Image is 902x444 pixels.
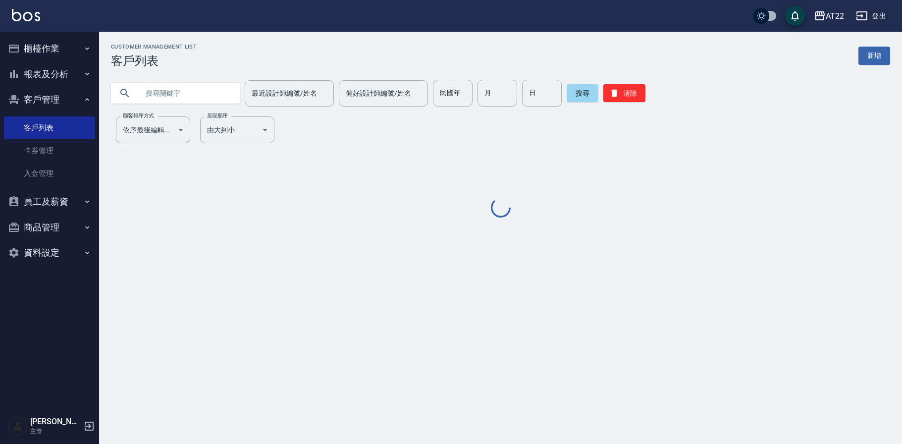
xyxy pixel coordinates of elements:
[116,116,190,143] div: 依序最後編輯時間
[4,139,95,162] a: 卡券管理
[603,84,645,102] button: 清除
[810,6,848,26] button: AT22
[567,84,598,102] button: 搜尋
[826,10,844,22] div: AT22
[4,240,95,266] button: 資料設定
[207,112,228,119] label: 呈現順序
[4,162,95,185] a: 入金管理
[785,6,805,26] button: save
[4,36,95,61] button: 櫃檯作業
[30,427,81,436] p: 主管
[200,116,274,143] div: 由大到小
[111,44,197,50] h2: Customer Management List
[139,80,232,107] input: 搜尋關鍵字
[4,189,95,215] button: 員工及薪資
[30,417,81,427] h5: [PERSON_NAME]
[4,61,95,87] button: 報表及分析
[111,54,197,68] h3: 客戶列表
[4,116,95,139] a: 客戶列表
[4,87,95,112] button: 客戶管理
[123,112,154,119] label: 顧客排序方式
[8,416,28,436] img: Person
[852,7,890,25] button: 登出
[4,215,95,240] button: 商品管理
[12,9,40,21] img: Logo
[858,47,890,65] a: 新增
